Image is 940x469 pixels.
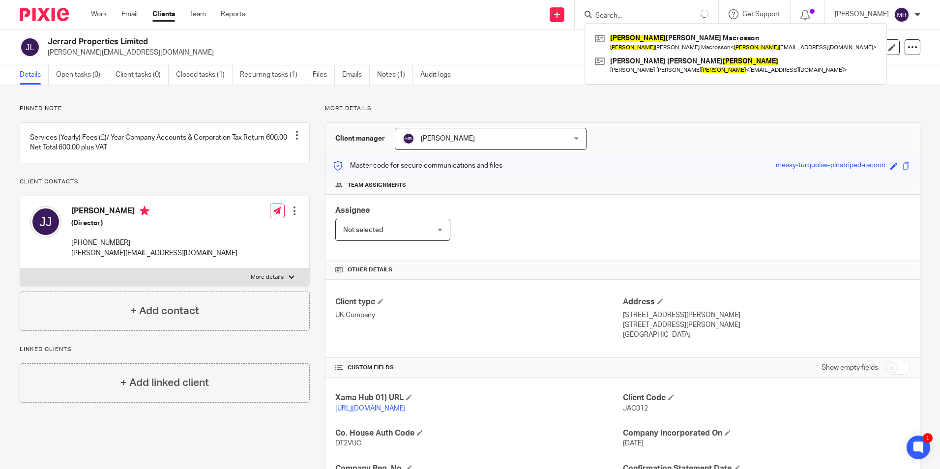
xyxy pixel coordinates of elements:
div: 1 [923,433,933,443]
a: Team [190,9,206,19]
p: More details [325,105,920,113]
p: Pinned note [20,105,310,113]
a: Emails [342,65,370,85]
a: Work [91,9,107,19]
h4: + Add contact [130,303,199,319]
p: Linked clients [20,346,310,353]
p: [PERSON_NAME] [835,9,889,19]
div: messy-turquoise-pinstriped-racoon [776,160,885,172]
span: [DATE] [623,440,644,447]
a: Details [20,65,49,85]
a: Email [121,9,138,19]
span: Assignee [335,206,370,214]
a: [URL][DOMAIN_NAME] [335,405,406,412]
img: svg%3E [20,37,40,58]
h4: Client Code [623,393,910,403]
h4: CUSTOM FIELDS [335,364,622,372]
span: Not selected [343,227,383,234]
span: Other details [348,266,392,274]
a: Notes (1) [377,65,413,85]
label: Show empty fields [822,363,878,373]
svg: Results are loading [701,10,708,18]
span: JAC012 [623,405,648,412]
span: DT2VUC [335,440,361,447]
a: Client tasks (0) [116,65,169,85]
p: [GEOGRAPHIC_DATA] [623,330,910,340]
a: Open tasks (0) [56,65,108,85]
h4: [PERSON_NAME] [71,206,237,218]
h4: Xama Hub 01) URL [335,393,622,403]
h4: Co. House Auth Code [335,428,622,439]
p: [STREET_ADDRESS][PERSON_NAME] [623,310,910,320]
img: Pixie [20,8,69,21]
p: [STREET_ADDRESS][PERSON_NAME] [623,320,910,330]
p: More details [251,273,284,281]
span: Team assignments [348,181,406,189]
a: Files [313,65,335,85]
img: svg%3E [30,206,61,237]
h3: Client manager [335,134,385,144]
h4: + Add linked client [120,375,209,390]
h5: (Director) [71,218,237,228]
h4: Address [623,297,910,307]
p: [PERSON_NAME][EMAIL_ADDRESS][DOMAIN_NAME] [71,248,237,258]
a: Closed tasks (1) [176,65,233,85]
p: [PERSON_NAME][EMAIL_ADDRESS][DOMAIN_NAME] [48,48,787,58]
h4: Client type [335,297,622,307]
img: svg%3E [403,133,414,145]
p: Master code for secure communications and files [333,161,502,171]
a: Clients [152,9,175,19]
a: Reports [221,9,245,19]
span: [PERSON_NAME] [421,135,475,142]
a: Audit logs [420,65,458,85]
input: Search [594,12,683,21]
a: Recurring tasks (1) [240,65,305,85]
p: Client contacts [20,178,310,186]
p: [PHONE_NUMBER] [71,238,237,248]
img: svg%3E [894,7,910,23]
p: UK Company [335,310,622,320]
span: Get Support [742,11,780,18]
h4: Company Incorporated On [623,428,910,439]
h2: Jerrard Properties Limited [48,37,639,47]
i: Primary [140,206,149,216]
